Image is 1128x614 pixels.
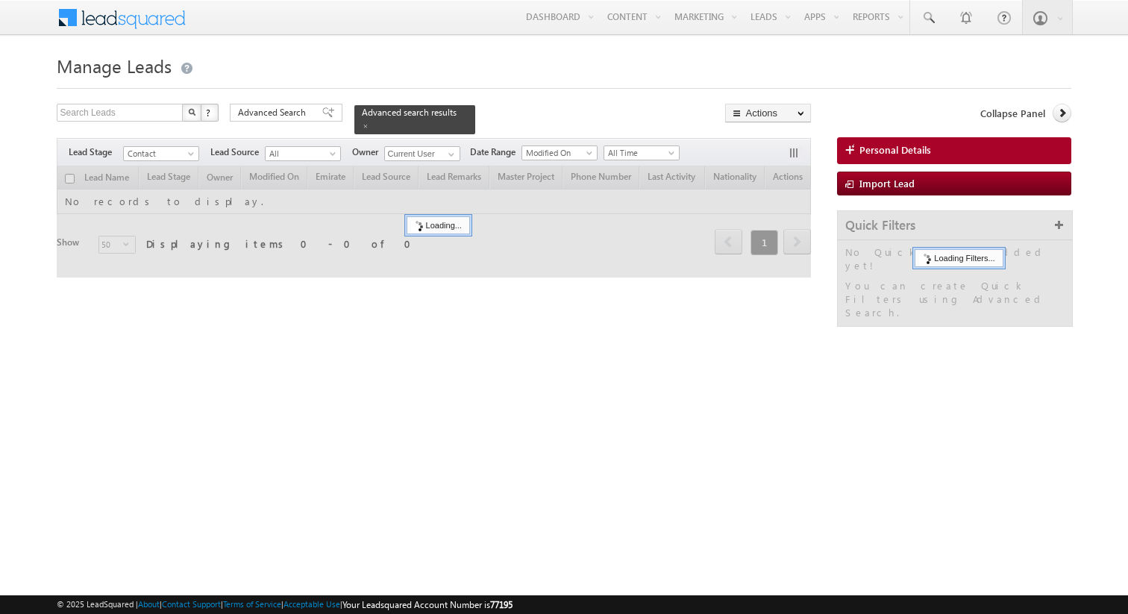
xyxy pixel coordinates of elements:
[490,599,513,610] span: 77195
[188,108,195,116] img: Search
[206,106,213,119] span: ?
[123,146,199,161] a: Contact
[265,146,341,161] a: All
[470,145,521,159] span: Date Range
[223,599,281,609] a: Terms of Service
[57,598,513,612] span: © 2025 LeadSquared | | | | |
[352,145,384,159] span: Owner
[859,177,915,189] span: Import Lead
[362,107,457,118] span: Advanced search results
[342,599,513,610] span: Your Leadsquared Account Number is
[859,143,931,157] span: Personal Details
[266,147,336,160] span: All
[238,106,310,119] span: Advanced Search
[521,145,598,160] a: Modified On
[124,147,195,160] span: Contact
[915,249,1003,267] div: Loading Filters...
[522,146,593,160] span: Modified On
[980,107,1045,120] span: Collapse Panel
[604,145,680,160] a: All Time
[725,104,811,122] button: Actions
[407,216,470,234] div: Loading...
[837,137,1071,164] a: Personal Details
[138,599,160,609] a: About
[210,145,265,159] span: Lead Source
[201,104,219,122] button: ?
[384,146,460,161] input: Type to Search
[69,145,123,159] span: Lead Stage
[162,599,221,609] a: Contact Support
[440,147,459,162] a: Show All Items
[283,599,340,609] a: Acceptable Use
[604,146,675,160] span: All Time
[57,54,172,78] span: Manage Leads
